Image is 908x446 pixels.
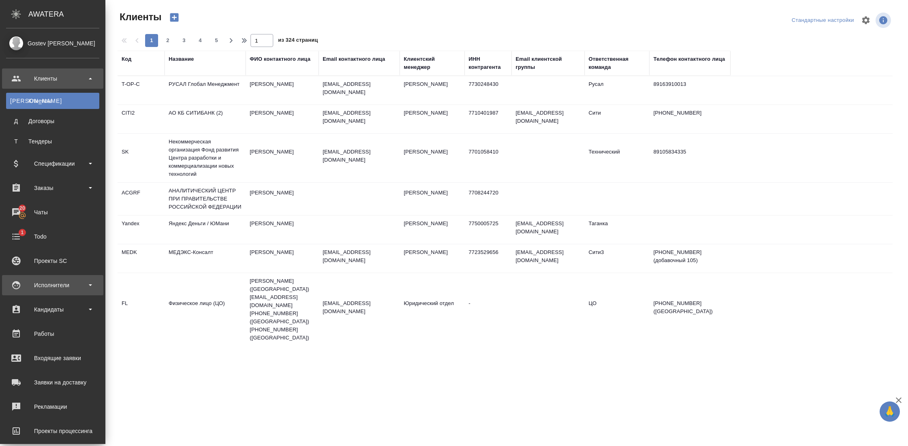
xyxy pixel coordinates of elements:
p: [PHONE_NUMBER] (добавочный 105) [653,248,726,265]
div: Тендеры [10,137,95,145]
div: ИНН контрагента [469,55,508,71]
td: АНАЛИТИЧЕСКИЙ ЦЕНТР ПРИ ПРАВИТЕЛЬСТВЕ РОССИЙСКОЙ ФЕДЕРАЦИИ [165,183,246,215]
td: MEDK [118,244,165,273]
td: АО КБ СИТИБАНК (2) [165,105,246,133]
div: Работы [6,328,99,340]
td: [EMAIL_ADDRESS][DOMAIN_NAME] [512,244,585,273]
span: 3 [178,36,191,45]
div: Спецификации [6,158,99,170]
td: [PERSON_NAME] [400,144,465,172]
td: 7701058410 [465,144,512,172]
button: 3 [178,34,191,47]
td: T-OP-C [118,76,165,105]
a: Проекты процессинга [2,421,103,441]
td: Технический [585,144,649,172]
td: Физическое лицо (ЦО) [165,295,246,324]
div: Todo [6,230,99,243]
span: Клиенты [118,11,161,23]
td: Яндекс Деньги / ЮМани [165,216,246,244]
button: 2 [161,34,174,47]
span: 5 [210,36,223,45]
div: Входящие заявки [6,352,99,364]
td: РУСАЛ Глобал Менеджмент [165,76,246,105]
a: ТТендеры [6,133,99,149]
div: Клиенты [6,73,99,85]
span: 4 [194,36,207,45]
td: 7750005725 [465,216,512,244]
td: Юридический отдел [400,295,465,324]
div: split button [790,14,856,27]
td: Yandex [118,216,165,244]
td: [PERSON_NAME] ([GEOGRAPHIC_DATA]) [EMAIL_ADDRESS][DOMAIN_NAME] [PHONE_NUMBER] ([GEOGRAPHIC_DATA])... [246,273,319,346]
div: Код [122,55,131,63]
div: Рекламации [6,401,99,413]
a: Работы [2,324,103,344]
td: Сити [585,105,649,133]
td: SK [118,144,165,172]
div: AWATERA [28,6,105,22]
div: Заказы [6,182,99,194]
span: 2 [161,36,174,45]
div: Договоры [10,117,95,125]
div: Кандидаты [6,303,99,316]
td: - [465,295,512,324]
span: 🙏 [883,403,897,420]
button: 🙏 [880,401,900,422]
div: Gostev [PERSON_NAME] [6,39,99,48]
p: [EMAIL_ADDRESS][DOMAIN_NAME] [323,299,396,316]
td: 7730248430 [465,76,512,105]
a: Проекты SC [2,251,103,271]
td: [PERSON_NAME] [400,244,465,273]
td: Русал [585,76,649,105]
span: Посмотреть информацию [876,13,893,28]
td: [PERSON_NAME] [400,105,465,133]
a: Входящие заявки [2,348,103,368]
a: 20Чаты [2,202,103,222]
div: Чаты [6,206,99,218]
a: Рекламации [2,397,103,417]
p: [EMAIL_ADDRESS][DOMAIN_NAME] [323,109,396,125]
td: [EMAIL_ADDRESS][DOMAIN_NAME] [512,216,585,244]
button: 5 [210,34,223,47]
td: [PERSON_NAME] [246,105,319,133]
td: [PERSON_NAME] [400,185,465,213]
button: 4 [194,34,207,47]
a: ДДоговоры [6,113,99,129]
div: ФИО контактного лица [250,55,311,63]
div: Клиенты [10,97,95,105]
td: ЦО [585,295,649,324]
td: [PERSON_NAME] [246,244,319,273]
p: 89105834335 [653,148,726,156]
td: [PERSON_NAME] [400,216,465,244]
a: [PERSON_NAME]Клиенты [6,93,99,109]
div: Email клиентской группы [516,55,580,71]
td: Некоммерческая организация Фонд развития Центра разработки и коммерциализации новых технологий [165,134,246,182]
td: [PERSON_NAME] [246,76,319,105]
td: FL [118,295,165,324]
span: 1 [16,228,28,237]
div: Исполнители [6,279,99,291]
td: [EMAIL_ADDRESS][DOMAIN_NAME] [512,105,585,133]
p: [PHONE_NUMBER] ([GEOGRAPHIC_DATA]) [653,299,726,316]
span: Настроить таблицу [856,11,876,30]
td: 7710401987 [465,105,512,133]
td: [PERSON_NAME] [246,185,319,213]
td: Таганка [585,216,649,244]
td: [PERSON_NAME] [400,76,465,105]
p: 89163910013 [653,80,726,88]
div: Проекты SC [6,255,99,267]
div: Телефон контактного лица [653,55,725,63]
td: 7708244720 [465,185,512,213]
div: Email контактного лица [323,55,385,63]
p: [EMAIL_ADDRESS][DOMAIN_NAME] [323,80,396,96]
p: [EMAIL_ADDRESS][DOMAIN_NAME] [323,248,396,265]
td: 7723529656 [465,244,512,273]
td: Сити3 [585,244,649,273]
div: Ответственная команда [589,55,645,71]
p: [EMAIL_ADDRESS][DOMAIN_NAME] [323,148,396,164]
a: Заявки на доставку [2,372,103,393]
td: CITI2 [118,105,165,133]
td: ACGRF [118,185,165,213]
span: из 324 страниц [278,35,318,47]
div: Проекты процессинга [6,425,99,437]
